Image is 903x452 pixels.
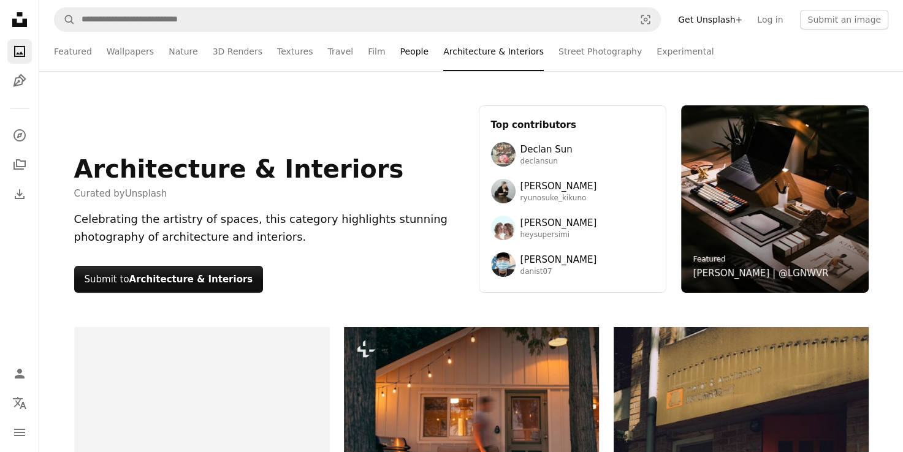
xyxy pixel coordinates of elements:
[520,157,573,167] span: declansun
[693,266,829,281] a: [PERSON_NAME] | @LGNWVR
[368,32,385,71] a: Film
[55,8,75,31] button: Search Unsplash
[800,10,888,29] button: Submit an image
[327,32,353,71] a: Travel
[54,7,661,32] form: Find visuals sitewide
[107,32,154,71] a: Wallpapers
[7,153,32,177] a: Collections
[520,194,597,203] span: ryunosuke_kikuno
[491,179,516,203] img: Avatar of user Ryunosuke Kikuno
[74,211,464,246] div: Celebrating the artistry of spaces, this category highlights stunning photography of architecture...
[491,216,654,240] a: Avatar of user Simone Hutsch[PERSON_NAME]heysupersimi
[125,188,167,199] a: Unsplash
[7,391,32,415] button: Language
[7,7,32,34] a: Home — Unsplash
[491,252,516,277] img: Avatar of user Danist Soh
[277,32,313,71] a: Textures
[520,216,597,230] span: [PERSON_NAME]
[693,255,726,263] a: Featured
[671,10,750,29] a: Get Unsplash+
[491,179,654,203] a: Avatar of user Ryunosuke Kikuno[PERSON_NAME]ryunosuke_kikuno
[558,32,642,71] a: Street Photography
[7,39,32,64] a: Photos
[7,420,32,445] button: Menu
[74,154,404,184] h1: Architecture & Interiors
[7,361,32,386] a: Log in / Sign up
[7,182,32,206] a: Download History
[344,406,599,417] a: a man walking into a house with a fire pit in front of it
[74,186,404,201] span: Curated by
[129,274,253,285] strong: Architecture & Interiors
[7,123,32,148] a: Explore
[491,252,654,277] a: Avatar of user Danist Soh[PERSON_NAME]danist07
[657,32,714,71] a: Experimental
[400,32,429,71] a: People
[491,142,654,167] a: Avatar of user Declan SunDeclan Sundeclansun
[520,252,597,267] span: [PERSON_NAME]
[491,216,516,240] img: Avatar of user Simone Hutsch
[169,32,197,71] a: Nature
[631,8,660,31] button: Visual search
[520,142,573,157] span: Declan Sun
[54,32,92,71] a: Featured
[491,118,654,132] h3: Top contributors
[7,69,32,93] a: Illustrations
[750,10,790,29] a: Log in
[213,32,262,71] a: 3D Renders
[520,179,597,194] span: [PERSON_NAME]
[520,230,597,240] span: heysupersimi
[491,142,516,167] img: Avatar of user Declan Sun
[520,267,597,277] span: danist07
[74,266,264,293] button: Submit toArchitecture & Interiors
